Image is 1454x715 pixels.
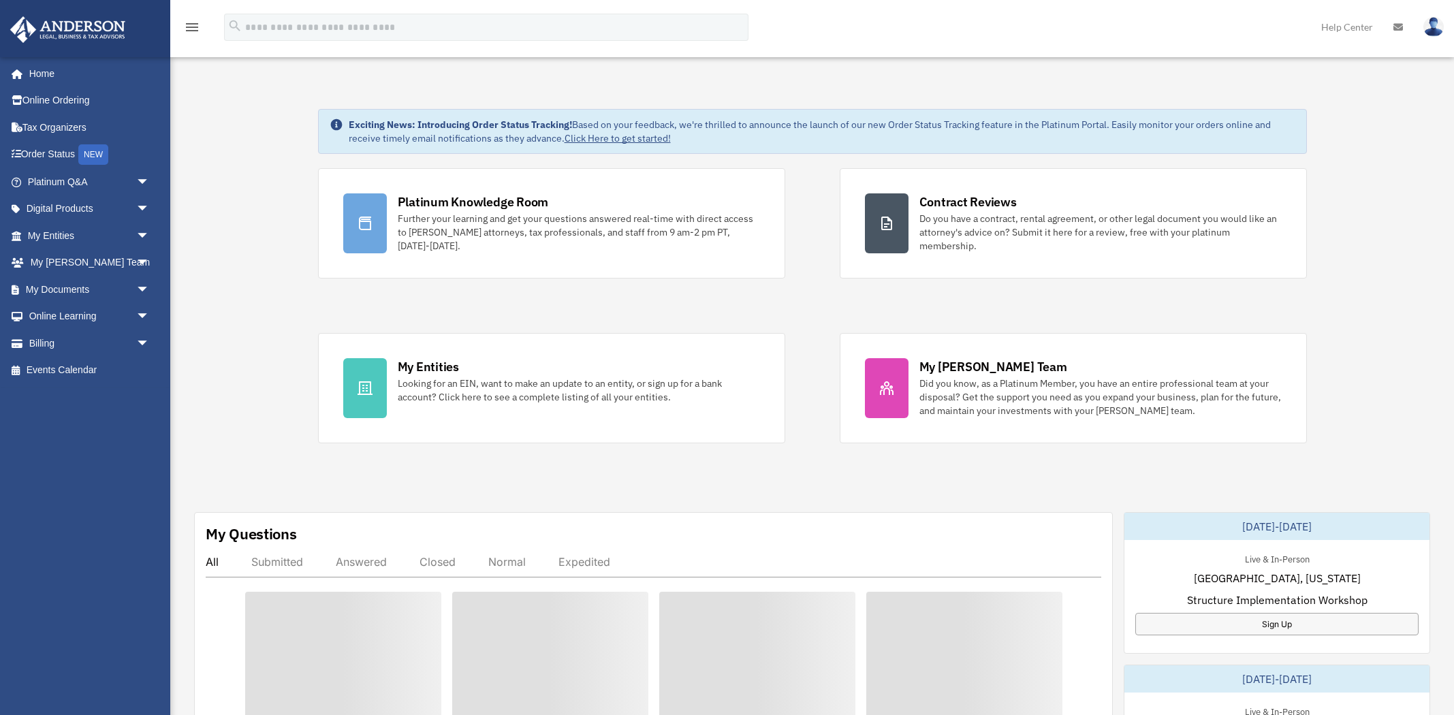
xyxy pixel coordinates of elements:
a: My Entities Looking for an EIN, want to make an update to an entity, or sign up for a bank accoun... [318,333,785,443]
div: Further your learning and get your questions answered real-time with direct access to [PERSON_NAM... [398,212,760,253]
span: Structure Implementation Workshop [1187,592,1368,608]
div: Did you know, as a Platinum Member, you have an entire professional team at your disposal? Get th... [919,377,1282,417]
div: Answered [336,555,387,569]
img: User Pic [1423,17,1444,37]
a: menu [184,24,200,35]
a: Sign Up [1135,613,1419,635]
div: Normal [488,555,526,569]
a: My Entitiesarrow_drop_down [10,222,170,249]
a: Contract Reviews Do you have a contract, rental agreement, or other legal document you would like... [840,168,1307,279]
div: [DATE]-[DATE] [1124,513,1429,540]
div: Expedited [558,555,610,569]
div: Contract Reviews [919,193,1017,210]
strong: Exciting News: Introducing Order Status Tracking! [349,118,572,131]
span: arrow_drop_down [136,303,163,331]
span: arrow_drop_down [136,168,163,196]
div: All [206,555,219,569]
a: Platinum Knowledge Room Further your learning and get your questions answered real-time with dire... [318,168,785,279]
span: arrow_drop_down [136,222,163,250]
div: Do you have a contract, rental agreement, or other legal document you would like an attorney's ad... [919,212,1282,253]
a: Online Learningarrow_drop_down [10,303,170,330]
div: Based on your feedback, we're thrilled to announce the launch of our new Order Status Tracking fe... [349,118,1295,145]
a: Click Here to get started! [565,132,671,144]
div: [DATE]-[DATE] [1124,665,1429,693]
a: My [PERSON_NAME] Teamarrow_drop_down [10,249,170,276]
a: My Documentsarrow_drop_down [10,276,170,303]
span: arrow_drop_down [136,195,163,223]
img: Anderson Advisors Platinum Portal [6,16,129,43]
a: My [PERSON_NAME] Team Did you know, as a Platinum Member, you have an entire professional team at... [840,333,1307,443]
div: Live & In-Person [1234,551,1321,565]
div: NEW [78,144,108,165]
i: search [227,18,242,33]
a: Online Ordering [10,87,170,114]
i: menu [184,19,200,35]
a: Order StatusNEW [10,141,170,169]
div: My Entities [398,358,459,375]
a: Digital Productsarrow_drop_down [10,195,170,223]
a: Billingarrow_drop_down [10,330,170,357]
span: arrow_drop_down [136,276,163,304]
div: My Questions [206,524,297,544]
div: Looking for an EIN, want to make an update to an entity, or sign up for a bank account? Click her... [398,377,760,404]
span: arrow_drop_down [136,330,163,357]
a: Home [10,60,163,87]
div: My [PERSON_NAME] Team [919,358,1067,375]
div: Closed [420,555,456,569]
a: Tax Organizers [10,114,170,141]
a: Platinum Q&Aarrow_drop_down [10,168,170,195]
div: Platinum Knowledge Room [398,193,549,210]
div: Submitted [251,555,303,569]
span: [GEOGRAPHIC_DATA], [US_STATE] [1194,570,1361,586]
span: arrow_drop_down [136,249,163,277]
a: Events Calendar [10,357,170,384]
